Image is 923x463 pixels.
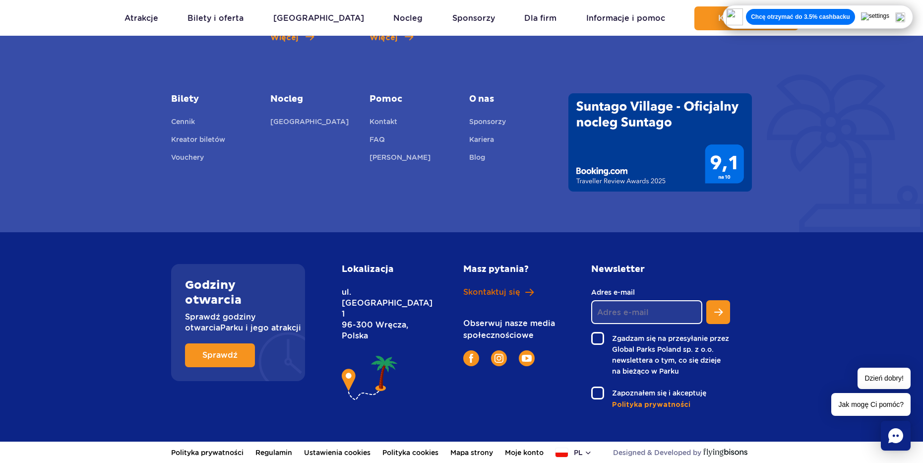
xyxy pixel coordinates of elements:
[171,93,255,105] a: Bilety
[369,32,413,44] a: Więcej
[369,134,385,148] a: FAQ
[469,134,494,148] a: Kariera
[612,399,730,410] a: Polityka prywatności
[586,6,665,30] a: Informacje i pomoc
[469,152,485,166] a: Blog
[568,93,752,192] img: Traveller Review Awards 2025' od Booking.com dla Suntago Village - wynik 9.1/10
[369,152,431,166] a: [PERSON_NAME]
[171,152,204,166] a: Vouchery
[612,400,690,410] span: Polityka prywatności
[718,14,757,23] span: Kup teraz
[463,318,559,341] p: Obserwuj nasze media społecznościowe
[342,287,419,341] p: ul. [GEOGRAPHIC_DATA] 1 96-300 Wręcza, Polska
[463,287,520,298] span: Skontaktuj się
[591,264,730,275] h2: Newsletter
[273,6,364,30] a: [GEOGRAPHIC_DATA]
[703,449,747,457] img: Flying Bisons
[494,354,503,363] img: Instagram
[881,421,911,451] div: Chat
[202,351,238,359] span: Sprawdź
[393,6,423,30] a: Nocleg
[171,134,225,148] a: Kreator biletów
[124,6,158,30] a: Atrakcje
[369,93,454,105] a: Pomoc
[591,300,702,324] input: Adres e-mail
[613,448,701,458] span: Designed & Developed by
[270,32,314,44] a: Więcej
[270,93,355,105] a: Nocleg
[369,32,397,44] span: Więcej
[369,116,397,130] a: Kontakt
[469,93,554,105] span: O nas
[270,32,298,44] span: Więcej
[185,343,255,367] a: Sprawdź
[452,6,495,30] a: Sponsorzy
[831,393,911,416] span: Jak mogę Ci pomóc?
[591,387,730,399] label: Zapoznałem się i akceptuję
[187,6,244,30] a: Bilety i oferta
[591,287,702,298] label: Adres e-mail
[694,6,799,30] button: Kup teraz
[171,116,195,130] a: Cennik
[469,116,506,130] a: Sponsorzy
[185,278,291,308] h2: Godziny otwarcia
[555,448,592,458] button: pl
[463,264,559,275] h2: Masz pytania?
[858,368,911,389] span: Dzień dobry!
[342,264,419,275] h2: Lokalizacja
[463,287,559,298] a: Skontaktuj się
[524,6,556,30] a: Dla firm
[706,300,730,324] button: Zapisz się do newslettera
[522,355,532,362] img: YouTube
[270,116,349,130] a: [GEOGRAPHIC_DATA]
[185,312,291,333] p: Sprawdź godziny otwarcia Parku i jego atrakcji
[469,354,473,363] img: Facebook
[591,332,730,377] label: Zgadzam się na przesyłanie przez Global Parks Poland sp. z o.o. newslettera o tym, co się dzieje ...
